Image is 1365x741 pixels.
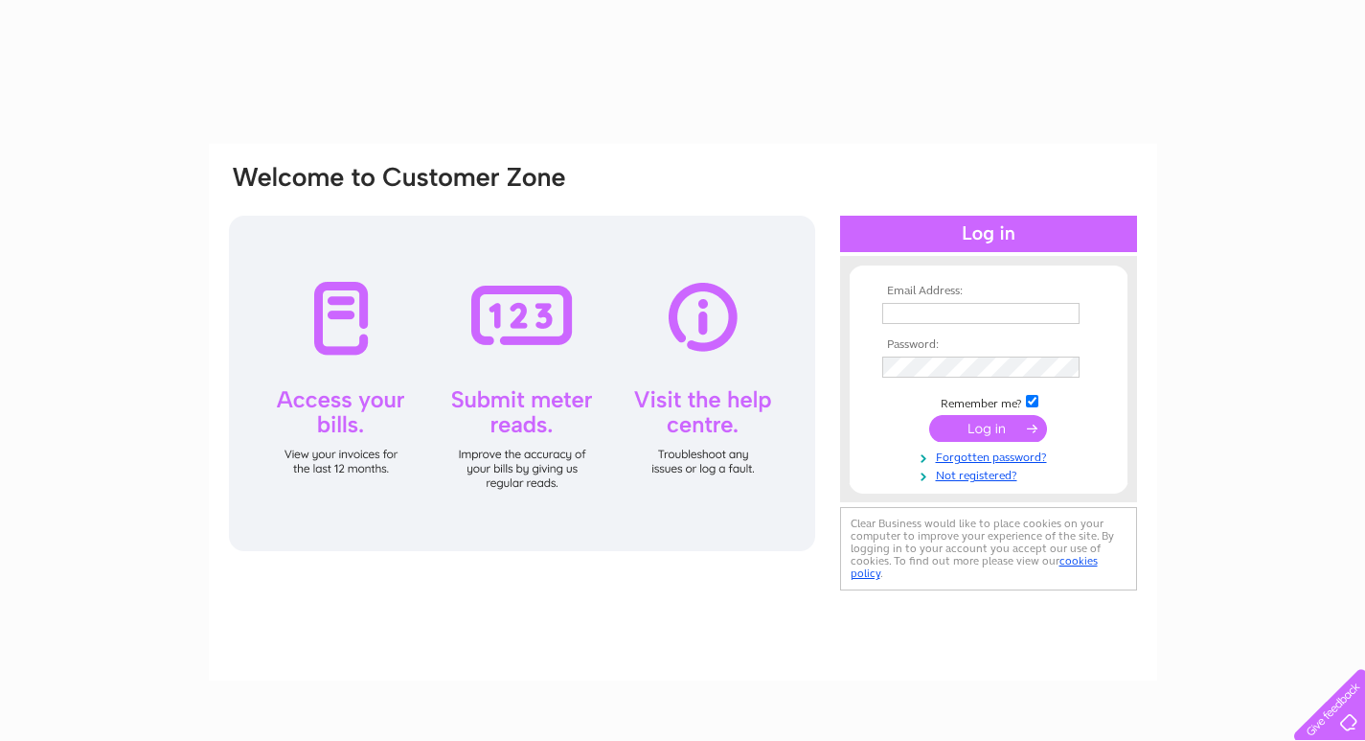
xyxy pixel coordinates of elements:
th: Email Address: [877,285,1100,298]
div: Clear Business would like to place cookies on your computer to improve your experience of the sit... [840,507,1137,590]
th: Password: [877,338,1100,352]
td: Remember me? [877,392,1100,411]
a: cookies policy [851,554,1098,580]
a: Forgotten password? [882,447,1100,465]
input: Submit [929,415,1047,442]
a: Not registered? [882,465,1100,483]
